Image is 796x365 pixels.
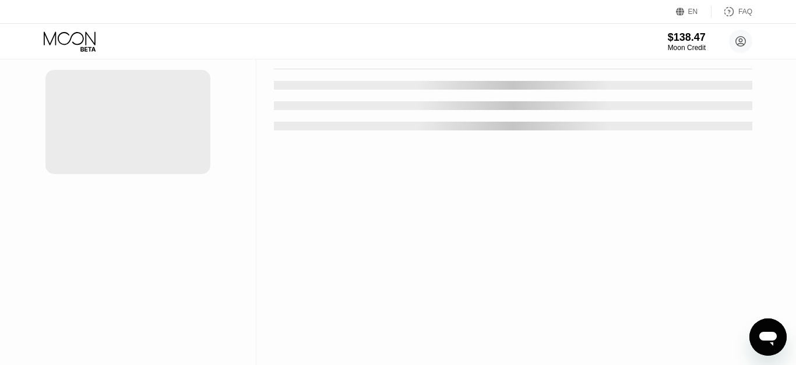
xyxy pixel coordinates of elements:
[668,44,706,52] div: Moon Credit
[688,8,698,16] div: EN
[668,31,706,52] div: $138.47Moon Credit
[668,31,706,44] div: $138.47
[749,318,787,356] iframe: Button to launch messaging window
[712,6,752,17] div: FAQ
[676,6,712,17] div: EN
[738,8,752,16] div: FAQ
